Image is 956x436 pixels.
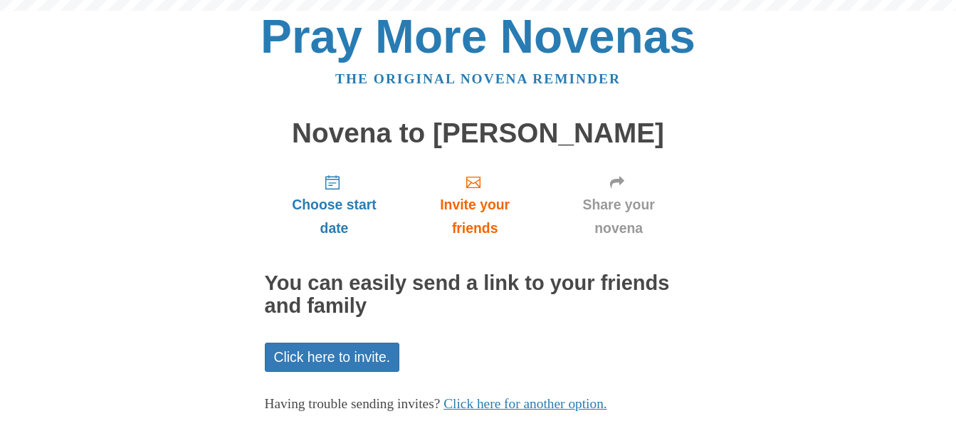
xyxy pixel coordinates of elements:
a: Choose start date [265,162,404,247]
a: Click here to invite. [265,343,400,372]
a: Click here for another option. [443,396,607,411]
span: Choose start date [279,193,390,240]
a: Invite your friends [404,162,545,247]
span: Having trouble sending invites? [265,396,441,411]
span: Invite your friends [418,193,531,240]
h1: Novena to [PERSON_NAME] [265,118,692,149]
h2: You can easily send a link to your friends and family [265,272,692,318]
a: The original novena reminder [335,71,621,86]
a: Pray More Novenas [261,10,695,63]
span: Share your novena [560,193,678,240]
a: Share your novena [546,162,692,247]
